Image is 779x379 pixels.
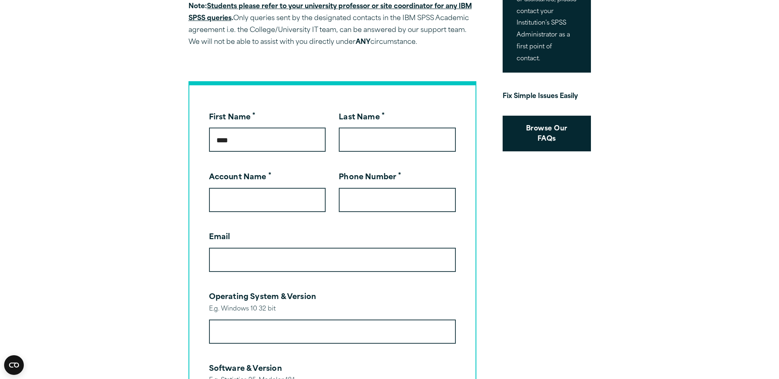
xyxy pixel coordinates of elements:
a: Browse Our FAQs [503,116,591,151]
label: Account Name [209,174,271,181]
button: Open CMP widget [4,355,24,375]
label: Phone Number [339,174,401,181]
strong: ANY [356,39,370,46]
label: Last Name [339,114,385,121]
u: Students please refer to your university professor or site coordinator for any IBM SPSS queries [188,3,472,22]
label: Email [209,234,230,241]
label: Software & Version [209,365,282,373]
label: First Name [209,114,256,121]
p: Fix Simple Issues Easily [503,91,591,103]
strong: Note: . [188,3,472,22]
p: Only queries sent by the designated contacts in the IBM SPSS Academic agreement i.e. the College/... [188,1,476,48]
div: E.g. Windows 10 32 bit [209,304,456,315]
label: Operating System & Version [209,294,317,301]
